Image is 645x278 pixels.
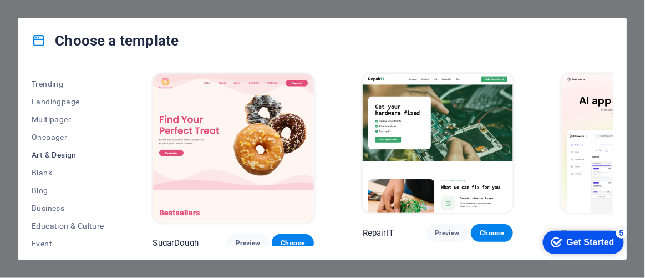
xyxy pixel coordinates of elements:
button: Landingpage [32,93,104,110]
span: Choose [480,229,504,237]
button: Art & Design [32,146,104,164]
button: Trending [32,75,104,93]
span: Art & Design [32,150,104,159]
span: Business [32,204,104,213]
img: RepairIT [363,74,513,213]
button: Education & Culture [32,217,104,235]
button: Preview [426,224,468,242]
span: Preview [435,229,459,237]
p: SugarDough [153,237,199,249]
button: Multipager [32,110,104,128]
p: RepairIT [363,228,394,239]
button: Choose [272,234,314,252]
button: Business [32,199,104,217]
span: Trending [32,79,104,88]
span: Blank [32,168,104,177]
span: Blog [32,186,104,195]
button: Preview [227,234,269,252]
div: 5 [82,2,93,13]
div: Get Started 5 items remaining, 0% complete [9,6,90,29]
button: Onepager [32,128,104,146]
h4: Choose a template [32,32,179,49]
span: Landingpage [32,97,104,106]
span: Preview [236,239,260,247]
button: Choose [471,224,513,242]
span: Choose [281,239,305,247]
img: SugarDough [153,74,314,223]
div: Get Started [33,12,80,22]
button: Event [32,235,104,252]
button: Blog [32,181,104,199]
span: Education & Culture [32,221,104,230]
button: Blank [32,164,104,181]
span: Event [32,239,104,248]
span: Onepager [32,133,104,141]
span: Multipager [32,115,104,124]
